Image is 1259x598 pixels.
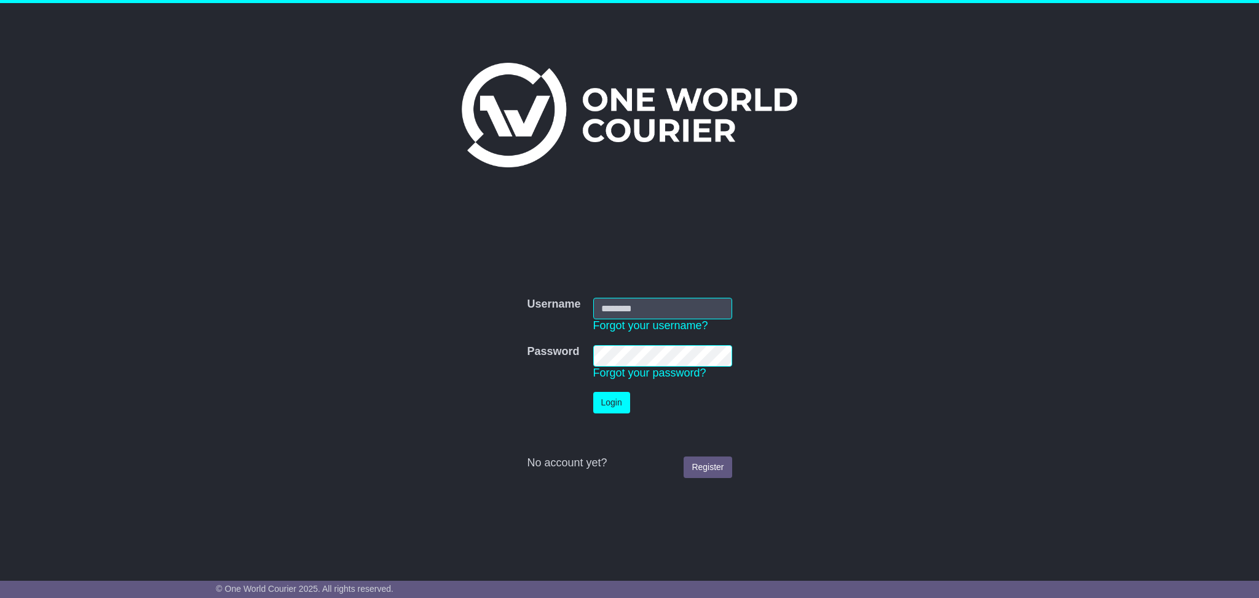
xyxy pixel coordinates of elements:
[462,63,797,167] img: One World
[216,584,393,594] span: © One World Courier 2025. All rights reserved.
[684,456,732,478] a: Register
[593,367,706,379] a: Forgot your password?
[527,345,579,359] label: Password
[593,319,708,332] a: Forgot your username?
[527,456,732,470] div: No account yet?
[527,298,580,311] label: Username
[593,392,630,413] button: Login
